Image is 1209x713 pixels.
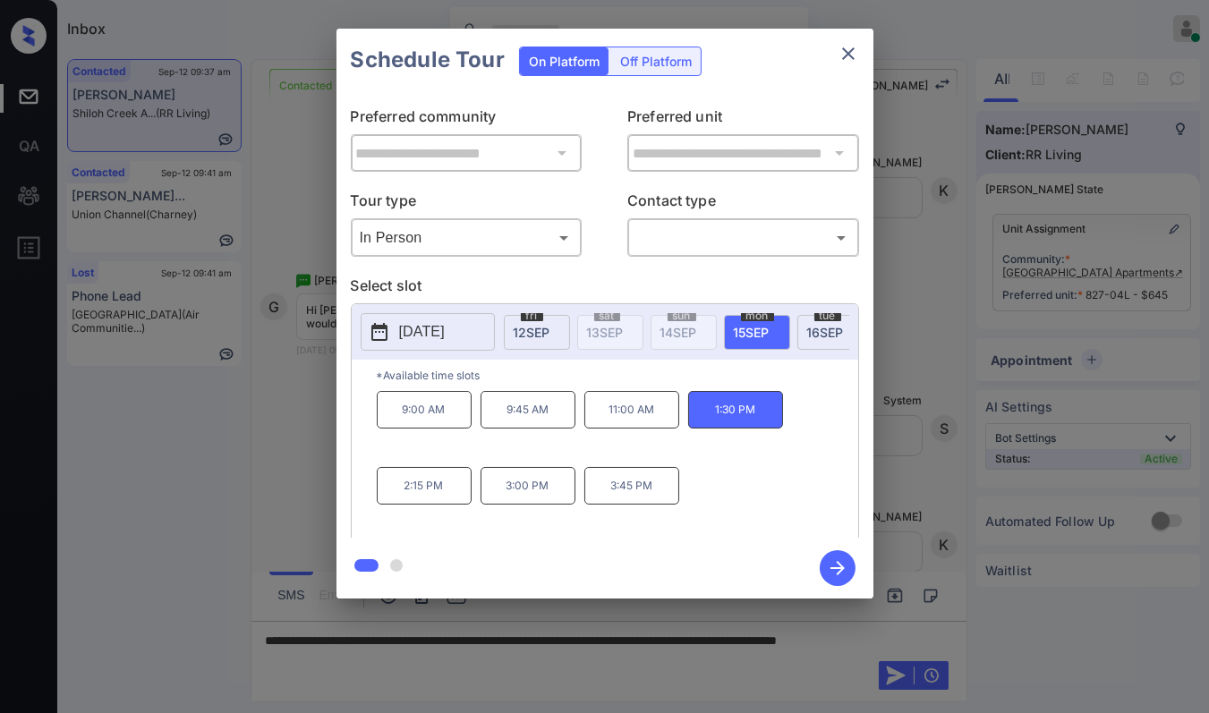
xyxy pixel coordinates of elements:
p: Tour type [351,190,583,218]
div: In Person [355,223,578,252]
p: Select slot [351,275,859,303]
button: close [830,36,866,72]
span: 12 SEP [514,325,550,340]
div: date-select [504,315,570,350]
p: Preferred community [351,106,583,134]
span: 16 SEP [807,325,844,340]
span: fri [521,310,543,321]
p: 2:15 PM [377,467,472,505]
p: *Available time slots [377,360,858,391]
p: [DATE] [399,321,445,343]
span: mon [741,310,774,321]
div: date-select [797,315,864,350]
p: 9:00 AM [377,391,472,429]
span: tue [814,310,841,321]
p: 9:45 AM [481,391,575,429]
button: [DATE] [361,313,495,351]
p: 1:30 PM [688,391,783,429]
div: On Platform [520,47,609,75]
div: date-select [724,315,790,350]
p: 3:00 PM [481,467,575,505]
span: 15 SEP [734,325,770,340]
h2: Schedule Tour [336,29,519,91]
p: Preferred unit [627,106,859,134]
p: 3:45 PM [584,467,679,505]
p: 11:00 AM [584,391,679,429]
button: btn-next [809,545,866,591]
div: Off Platform [611,47,701,75]
p: Contact type [627,190,859,218]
